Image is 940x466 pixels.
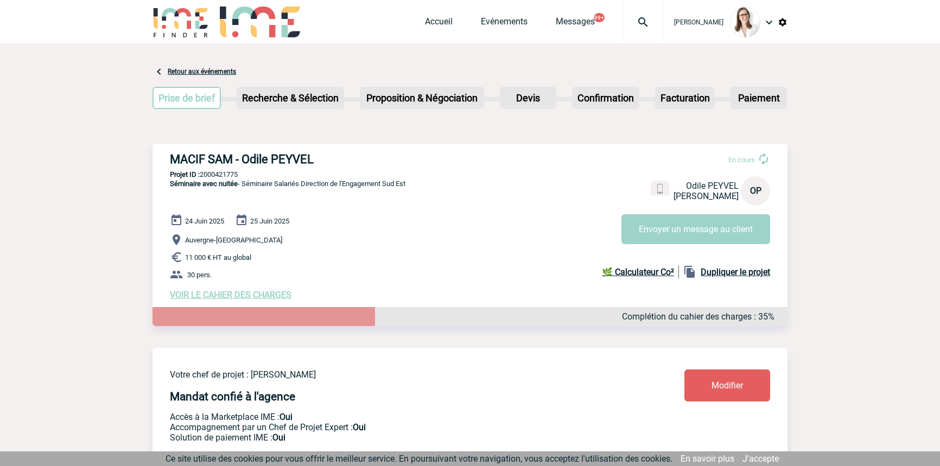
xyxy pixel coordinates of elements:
[153,7,209,37] img: IME-Finder
[185,217,224,225] span: 24 Juin 2025
[556,16,595,31] a: Messages
[170,369,620,380] p: Votre chef de projet : [PERSON_NAME]
[602,265,679,278] a: 🌿 Calculateur Co²
[686,181,739,191] span: Odile PEYVEL
[170,152,496,166] h3: MACIF SAM - Odile PEYVEL
[153,170,787,178] p: 2000421775
[272,432,285,443] b: Oui
[732,88,786,108] p: Paiement
[238,88,343,108] p: Recherche & Sélection
[683,265,696,278] img: file_copy-black-24dp.png
[750,186,761,196] span: OP
[185,236,282,244] span: Auvergne-[GEOGRAPHIC_DATA]
[166,454,672,464] span: Ce site utilise des cookies pour vous offrir le meilleur service. En poursuivant votre navigation...
[353,422,366,432] b: Oui
[674,191,739,201] span: [PERSON_NAME]
[280,412,293,422] b: Oui
[501,88,555,108] p: Devis
[170,290,291,300] a: VOIR LE CAHIER DES CHARGES
[250,217,289,225] span: 25 Juin 2025
[170,180,238,188] span: Séminaire avec nuitée
[602,267,674,277] b: 🌿 Calculateur Co²
[621,214,770,244] button: Envoyer un message au client
[154,88,220,108] p: Prise de brief
[728,156,755,164] span: En cours
[594,13,605,22] button: 99+
[573,88,638,108] p: Confirmation
[674,18,723,26] span: [PERSON_NAME]
[701,267,770,277] b: Dupliquer le projet
[168,68,236,75] a: Retour aux événements
[742,454,779,464] a: J'accepte
[185,253,251,261] span: 11 000 € HT au global
[170,422,620,432] p: Prestation payante
[170,390,295,403] h4: Mandat confié à l'agence
[712,380,743,391] span: Modifier
[481,16,528,31] a: Evénements
[655,184,665,194] img: portable.png
[170,432,620,443] p: Conformité aux process achat client, Prise en charge de la facturation, Mutualisation de plusieur...
[170,412,620,422] p: Accès à la Marketplace IME :
[187,271,212,279] span: 30 pers.
[170,180,405,188] span: - Séminaire Salariés Direction de l'Engagement Sud Est
[656,88,714,108] p: Facturation
[681,454,734,464] a: En savoir plus
[425,16,453,31] a: Accueil
[170,170,200,178] b: Projet ID :
[361,88,483,108] p: Proposition & Négociation
[730,7,760,37] img: 122719-0.jpg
